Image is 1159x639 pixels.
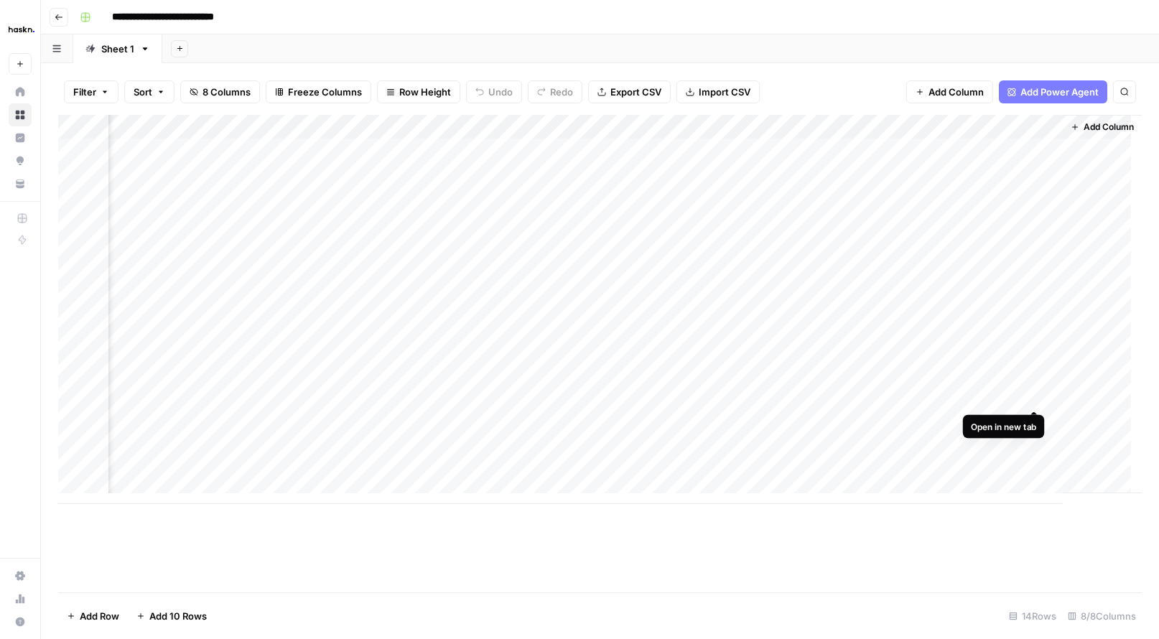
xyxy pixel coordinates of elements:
button: Export CSV [588,80,671,103]
a: Opportunities [9,149,32,172]
span: Add Power Agent [1020,85,1099,99]
button: Add Power Agent [999,80,1107,103]
span: Add 10 Rows [149,609,207,623]
button: 8 Columns [180,80,260,103]
a: Home [9,80,32,103]
button: Add Row [58,605,128,628]
button: Undo [466,80,522,103]
span: Add Row [80,609,119,623]
a: Settings [9,564,32,587]
div: 14 Rows [1003,605,1062,628]
button: Add Column [1065,118,1140,136]
button: Sort [124,80,174,103]
span: Filter [73,85,96,99]
a: Usage [9,587,32,610]
a: Your Data [9,172,32,195]
button: Workspace: Haskn [9,11,32,47]
button: Freeze Columns [266,80,371,103]
span: Row Height [399,85,451,99]
span: Freeze Columns [288,85,362,99]
div: Sheet 1 [101,42,134,56]
button: Help + Support [9,610,32,633]
span: 8 Columns [203,85,251,99]
button: Add Column [906,80,993,103]
span: Sort [134,85,152,99]
button: Redo [528,80,582,103]
img: Haskn Logo [9,17,34,42]
span: Add Column [928,85,984,99]
button: Import CSV [676,80,760,103]
span: Add Column [1084,121,1134,134]
span: Redo [550,85,573,99]
button: Row Height [377,80,460,103]
div: 8/8 Columns [1062,605,1142,628]
a: Sheet 1 [73,34,162,63]
a: Browse [9,103,32,126]
div: Open in new tab [971,420,1037,433]
span: Export CSV [610,85,661,99]
button: Add 10 Rows [128,605,215,628]
span: Undo [488,85,513,99]
button: Filter [64,80,118,103]
span: Import CSV [699,85,750,99]
a: Insights [9,126,32,149]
